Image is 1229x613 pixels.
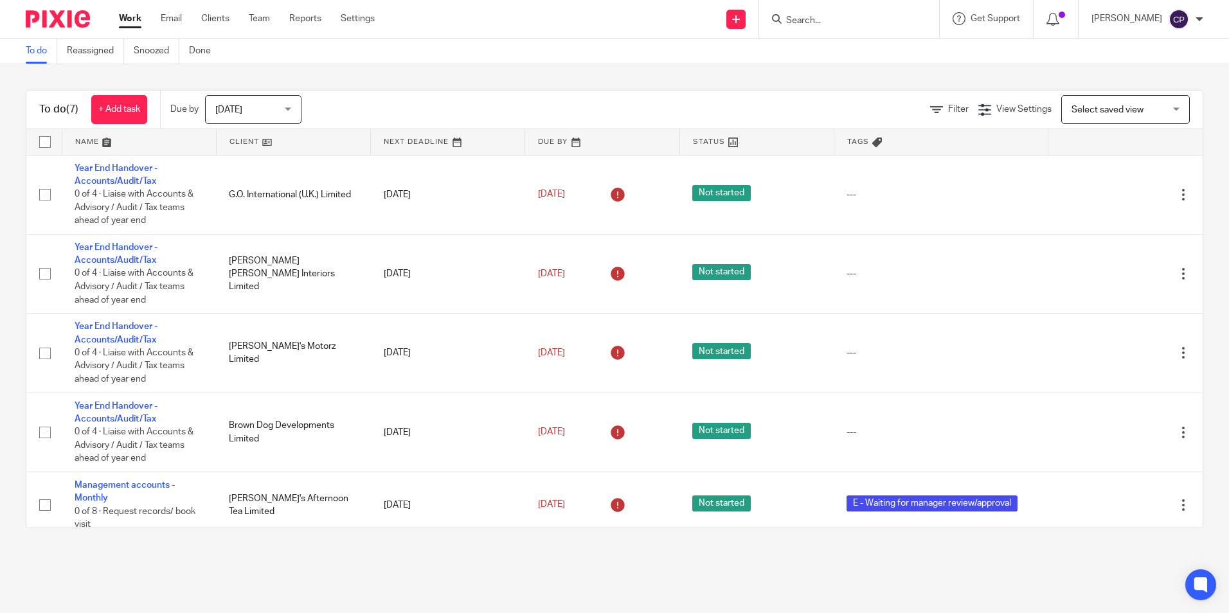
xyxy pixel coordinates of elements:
[692,185,751,201] span: Not started
[161,12,182,25] a: Email
[371,314,525,393] td: [DATE]
[847,426,1035,439] div: ---
[170,103,199,116] p: Due by
[692,343,751,359] span: Not started
[847,188,1035,201] div: ---
[26,39,57,64] a: To do
[692,264,751,280] span: Not started
[371,472,525,538] td: [DATE]
[75,243,157,265] a: Year End Handover - Accounts/Audit/Tax
[1072,105,1144,114] span: Select saved view
[371,234,525,313] td: [DATE]
[91,95,147,124] a: + Add task
[538,269,565,278] span: [DATE]
[75,190,193,225] span: 0 of 4 · Liaise with Accounts & Advisory / Audit / Tax teams ahead of year end
[971,14,1020,23] span: Get Support
[847,346,1035,359] div: ---
[216,314,370,393] td: [PERSON_NAME]'s Motorz Limited
[75,481,175,502] a: Management accounts - Monthly
[249,12,270,25] a: Team
[66,104,78,114] span: (7)
[692,495,751,511] span: Not started
[785,15,901,27] input: Search
[216,155,370,234] td: G.O. International (U.K.) Limited
[134,39,179,64] a: Snoozed
[75,269,193,305] span: 0 of 4 · Liaise with Accounts & Advisory / Audit / Tax teams ahead of year end
[538,428,565,437] span: [DATE]
[538,501,565,510] span: [DATE]
[371,155,525,234] td: [DATE]
[538,190,565,199] span: [DATE]
[847,267,1035,280] div: ---
[215,105,242,114] span: [DATE]
[75,507,195,529] span: 0 of 8 · Request records/ book visit
[996,105,1052,114] span: View Settings
[201,12,229,25] a: Clients
[1169,9,1189,30] img: svg%3E
[75,164,157,186] a: Year End Handover - Accounts/Audit/Tax
[216,234,370,313] td: [PERSON_NAME] [PERSON_NAME] Interiors Limited
[216,472,370,538] td: [PERSON_NAME]'s Afternoon Tea Limited
[692,423,751,439] span: Not started
[75,402,157,423] a: Year End Handover - Accounts/Audit/Tax
[26,10,90,28] img: Pixie
[847,495,1018,511] span: E - Waiting for manager review/approval
[1091,12,1162,25] p: [PERSON_NAME]
[289,12,321,25] a: Reports
[371,393,525,472] td: [DATE]
[75,427,193,463] span: 0 of 4 · Liaise with Accounts & Advisory / Audit / Tax teams ahead of year end
[189,39,220,64] a: Done
[538,348,565,357] span: [DATE]
[75,322,157,344] a: Year End Handover - Accounts/Audit/Tax
[67,39,124,64] a: Reassigned
[948,105,969,114] span: Filter
[119,12,141,25] a: Work
[39,103,78,116] h1: To do
[847,138,869,145] span: Tags
[75,348,193,384] span: 0 of 4 · Liaise with Accounts & Advisory / Audit / Tax teams ahead of year end
[216,393,370,472] td: Brown Dog Developments Limited
[341,12,375,25] a: Settings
